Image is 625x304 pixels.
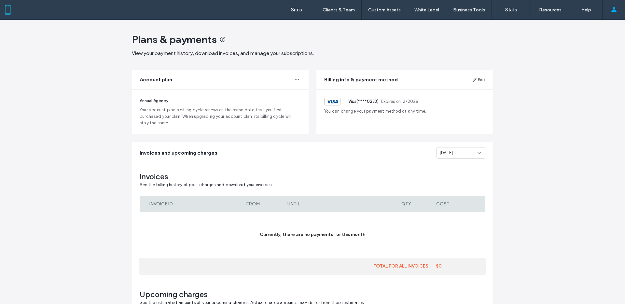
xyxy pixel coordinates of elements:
span: Currently, there are no payments for this month [260,232,365,237]
label: White Label [414,7,439,13]
span: Your account plan's billing cycle renews on the same date that you first purchased your plan. Whe... [140,107,301,126]
label: $0 [433,263,485,269]
span: See the billing history of past charges and download your invoices. [140,182,272,187]
span: Plans & payments [132,33,217,46]
span: [DATE] [439,150,453,156]
span: Help [15,5,28,10]
label: Custom Assets [368,7,401,13]
span: View your payment history, download invoices, and manage your subscriptions. [132,50,314,56]
button: Edit [472,76,485,84]
span: QTY [401,201,411,207]
label: Resources [539,7,562,13]
label: Business Tools [453,7,485,13]
span: COST [436,201,450,207]
label: Clients & Team [323,7,355,13]
span: Annual Agency [140,98,168,103]
span: FROM [246,201,260,207]
span: Invoices and upcoming charges [140,149,217,157]
span: Account plan [140,76,172,83]
span: Expires on: 2 / 2026 [381,98,419,105]
span: Invoices [140,172,485,182]
span: TOTAL FOR ALL INVOICES [373,263,428,269]
label: Sites [291,7,302,13]
span: Billing info & payment method [324,76,398,83]
span: INVOICE ID [149,201,173,207]
label: Stats [505,7,517,13]
label: Help [581,7,591,13]
span: UNTIL [287,201,300,207]
span: Upcoming charges [140,290,485,299]
span: You can change your payment method at any time. [324,108,485,115]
